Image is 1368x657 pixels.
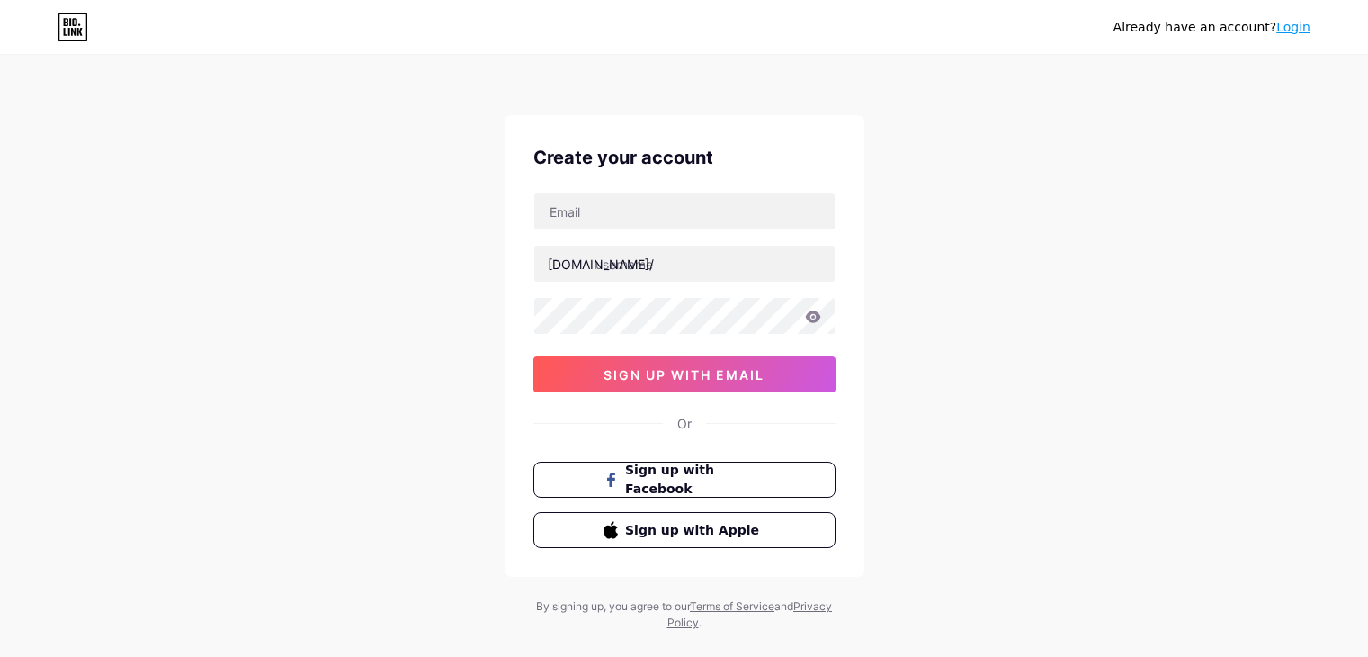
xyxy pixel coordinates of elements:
div: Or [677,414,692,433]
div: By signing up, you agree to our and . [532,598,837,631]
span: Sign up with Facebook [625,461,764,499]
button: sign up with email [533,356,836,392]
div: Already have an account? [1113,18,1310,37]
button: Sign up with Apple [533,512,836,548]
a: Login [1276,20,1310,34]
div: [DOMAIN_NAME]/ [548,255,654,274]
span: Sign up with Apple [625,521,764,540]
input: Email [534,193,835,229]
button: Sign up with Facebook [533,462,836,498]
div: Create your account [533,144,836,171]
span: sign up with email [604,367,764,382]
input: username [534,246,835,282]
a: Terms of Service [690,599,774,613]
